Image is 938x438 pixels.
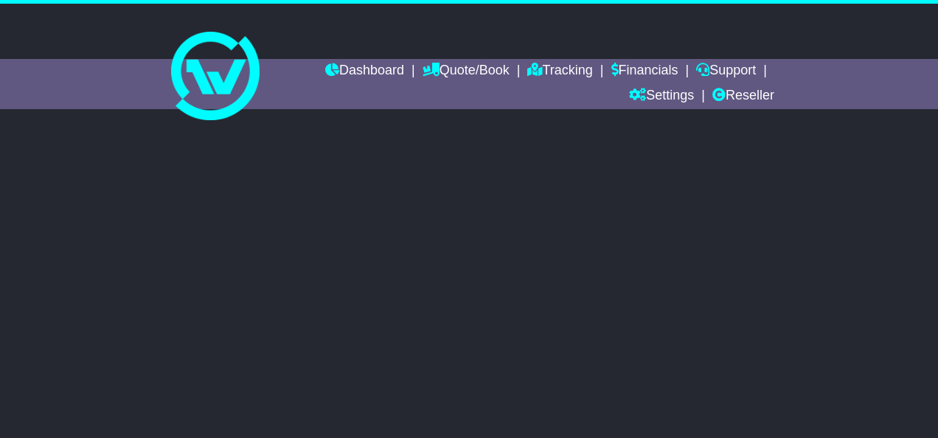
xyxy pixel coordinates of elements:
[712,84,774,109] a: Reseller
[629,84,694,109] a: Settings
[527,59,592,84] a: Tracking
[696,59,756,84] a: Support
[611,59,678,84] a: Financials
[423,59,510,84] a: Quote/Book
[325,59,404,84] a: Dashboard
